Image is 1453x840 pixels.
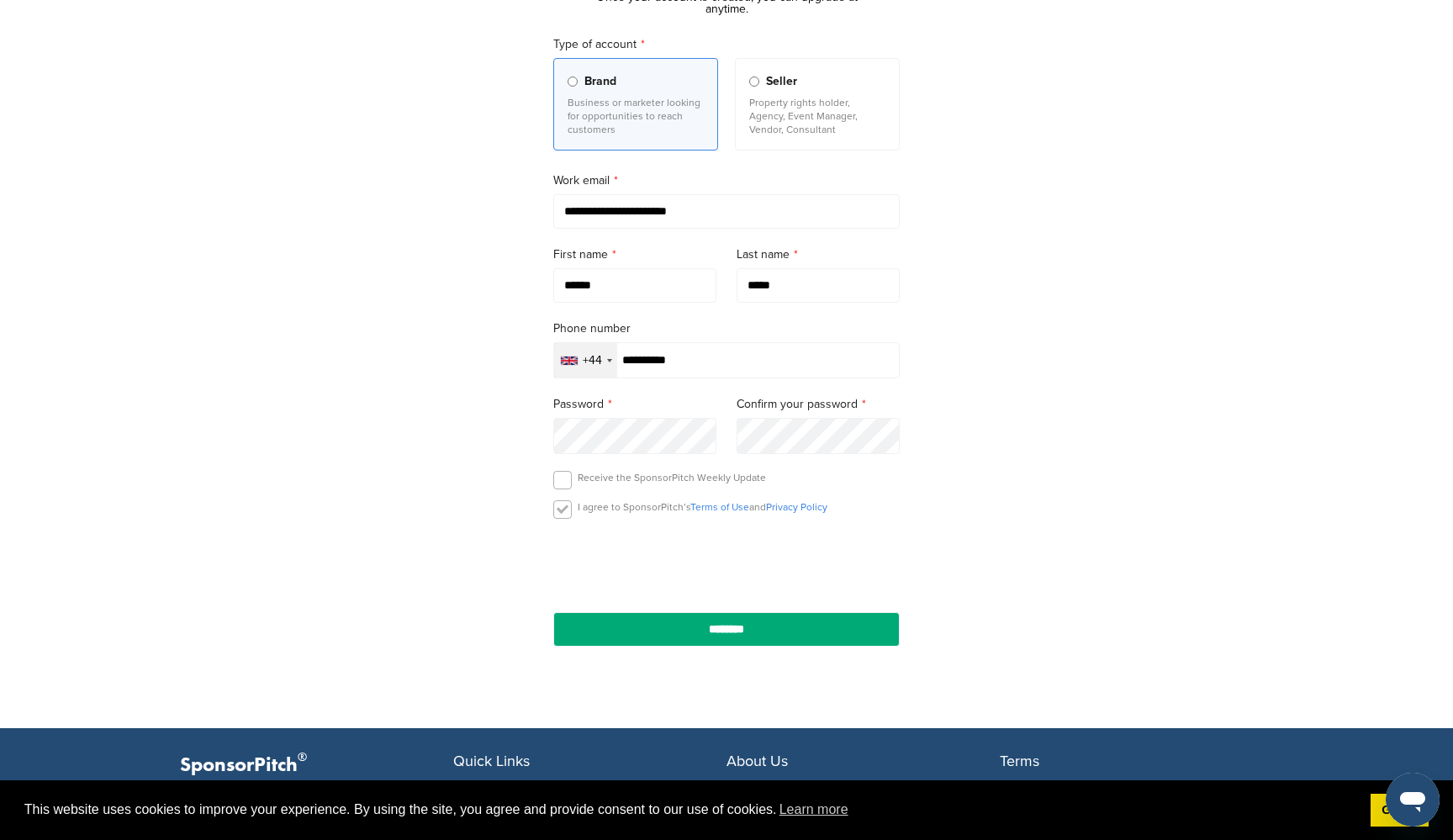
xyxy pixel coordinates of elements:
[737,395,900,414] label: Confirm your password
[766,501,827,513] a: Privacy Policy
[737,246,900,264] label: Last name
[553,246,716,264] label: First name
[553,172,900,190] label: Work email
[578,500,827,514] p: I agree to SponsorPitch’s and
[631,538,822,588] iframe: reCAPTCHA
[553,320,900,338] label: Phone number
[777,797,851,822] a: learn more about cookies
[1000,752,1039,770] span: Terms
[1386,773,1440,827] iframe: Button to launch messaging window
[24,797,1357,822] span: This website uses cookies to improve your experience. By using the site, you agree and provide co...
[568,96,704,136] p: Business or marketer looking for opportunities to reach customers
[553,395,716,414] label: Password
[554,343,617,378] div: Selected country
[578,471,766,484] p: Receive the SponsorPitch Weekly Update
[749,96,885,136] p: Property rights holder, Agency, Event Manager, Vendor, Consultant
[766,72,797,91] span: Seller
[1371,794,1429,827] a: dismiss cookie message
[298,747,307,768] span: ®
[584,72,616,91] span: Brand
[180,753,453,778] p: SponsorPitch
[453,752,530,770] span: Quick Links
[553,35,900,54] label: Type of account
[749,77,759,87] input: Seller Property rights holder, Agency, Event Manager, Vendor, Consultant
[568,77,578,87] input: Brand Business or marketer looking for opportunities to reach customers
[583,355,602,367] div: +44
[726,752,788,770] span: About Us
[690,501,749,513] a: Terms of Use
